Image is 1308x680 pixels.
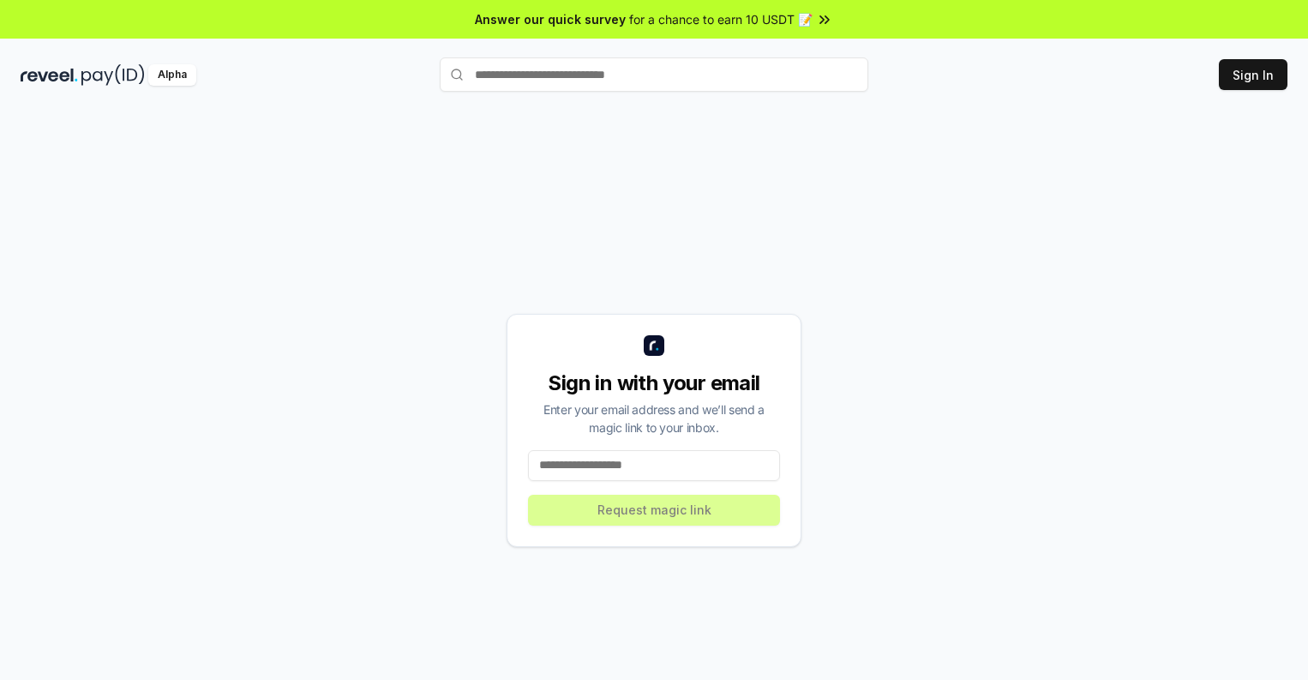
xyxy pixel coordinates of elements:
[528,400,780,436] div: Enter your email address and we’ll send a magic link to your inbox.
[528,370,780,397] div: Sign in with your email
[629,10,813,28] span: for a chance to earn 10 USDT 📝
[81,64,145,86] img: pay_id
[21,64,78,86] img: reveel_dark
[644,335,664,356] img: logo_small
[475,10,626,28] span: Answer our quick survey
[148,64,196,86] div: Alpha
[1219,59,1287,90] button: Sign In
